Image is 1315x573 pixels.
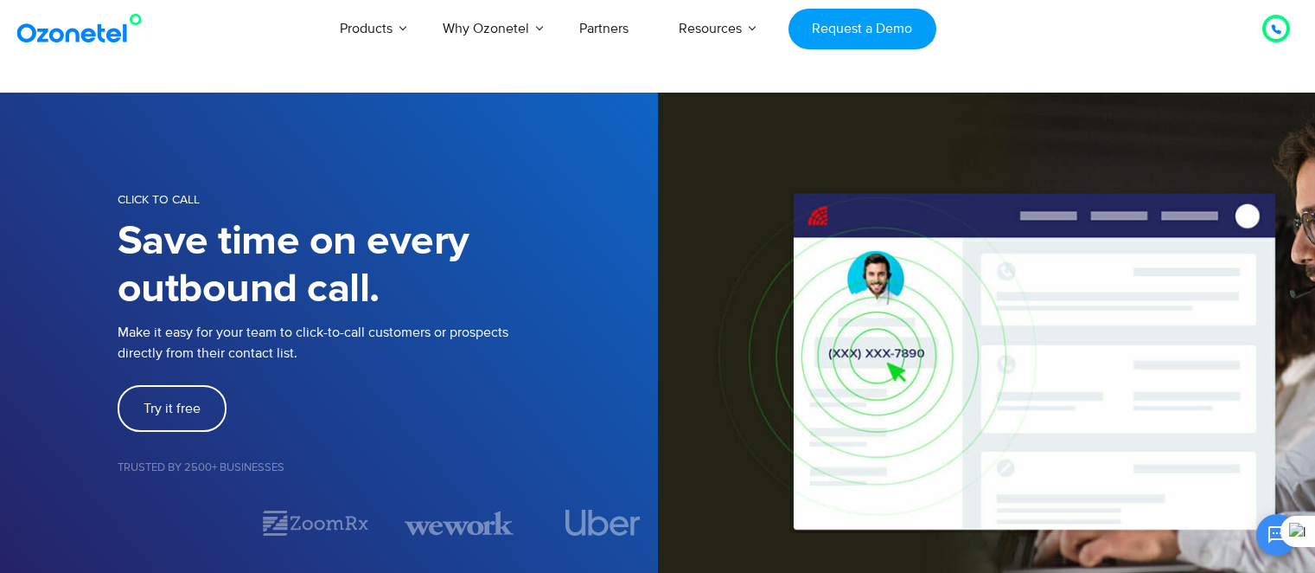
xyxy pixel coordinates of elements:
img: zoomrx [261,508,370,538]
div: 1 / 7 [118,512,227,533]
a: Request a Demo [788,9,936,49]
img: wework [405,508,514,538]
h1: Save time on every outbound call. [118,218,658,313]
h5: Trusted by 2500+ Businesses [118,462,658,473]
div: Image Carousel [118,508,658,538]
div: 3 / 7 [405,508,514,538]
a: Try it free [118,385,227,432]
p: Make it easy for your team to click-to-call customers or prospects directly from their contact list. [118,322,658,364]
span: Try it free [144,402,201,415]
div: 4 / 7 [548,510,657,536]
img: uber [565,510,641,536]
button: Open chat [1256,514,1298,556]
div: 2 / 7 [261,508,370,538]
span: CLICK TO CALL [118,192,200,207]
